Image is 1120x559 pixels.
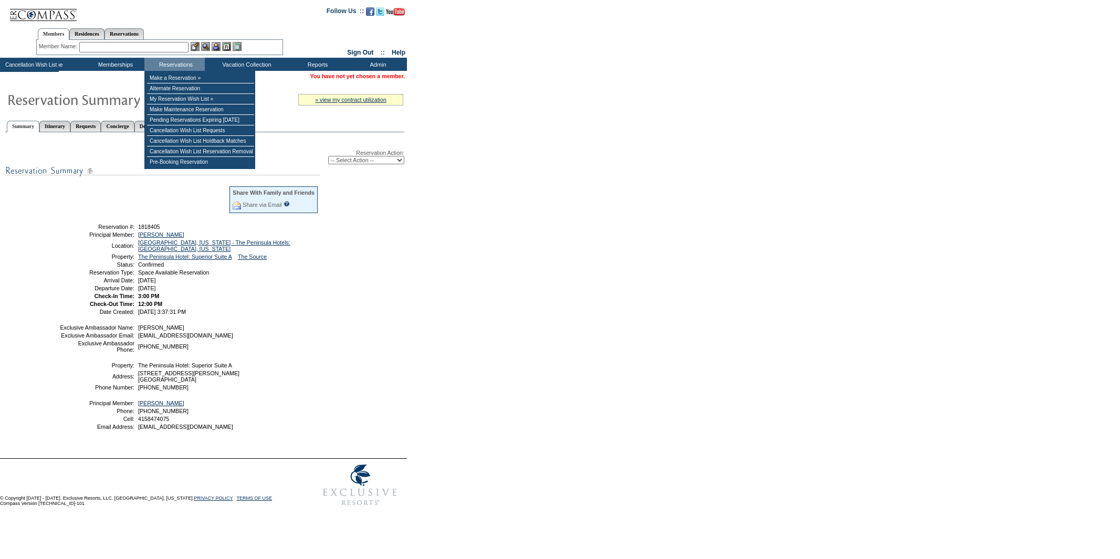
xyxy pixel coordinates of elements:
td: Memberships [84,58,144,71]
a: Reservations [104,28,144,39]
span: 3:00 PM [138,293,159,299]
input: What is this? [284,201,290,207]
td: Alternate Reservation [147,83,254,94]
strong: Check-In Time: [95,293,134,299]
img: b_edit.gif [191,42,200,51]
div: Share With Family and Friends [233,189,315,196]
td: Property: [59,254,134,260]
img: Exclusive Resorts [313,459,407,511]
span: [PHONE_NUMBER] [138,384,189,391]
td: My Reservation Wish List » [147,94,254,104]
span: [DATE] [138,285,156,291]
td: Departure Date: [59,285,134,291]
a: Sign Out [347,49,373,56]
a: Subscribe to our YouTube Channel [386,10,405,17]
td: Reservation #: [59,224,134,230]
span: The Peninsula Hotel: Superior Suite A [138,362,232,368]
a: The Peninsula Hotel: Superior Suite A [138,254,232,260]
span: [EMAIL_ADDRESS][DOMAIN_NAME] [138,332,233,339]
td: Reports [286,58,347,71]
img: subTtlResSummary.gif [5,164,320,177]
strong: Check-Out Time: [90,301,134,307]
td: Cancellation Wish List Requests [147,125,254,136]
a: Detail [134,121,159,132]
a: Summary [7,121,39,132]
a: Members [38,28,70,40]
img: Impersonate [212,42,221,51]
td: Cancellation Wish List Reservation Removal [147,146,254,157]
td: Phone Number: [59,384,134,391]
span: [PHONE_NUMBER] [138,343,189,350]
span: [PERSON_NAME] [138,324,184,331]
span: [DATE] 3:37:31 PM [138,309,186,315]
img: Become our fan on Facebook [366,7,374,16]
span: [PHONE_NUMBER] [138,408,189,414]
span: Confirmed [138,261,164,268]
td: Exclusive Ambassador Name: [59,324,134,331]
span: [STREET_ADDRESS][PERSON_NAME] [GEOGRAPHIC_DATA] [138,370,239,383]
td: Address: [59,370,134,383]
td: Make a Reservation » [147,73,254,83]
td: Cell: [59,416,134,422]
span: Space Available Reservation [138,269,209,276]
a: Share via Email [243,202,282,208]
a: [PERSON_NAME] [138,231,184,238]
span: [DATE] [138,277,156,283]
img: Reservations [222,42,231,51]
td: Location: [59,239,134,252]
span: 12:00 PM [138,301,162,307]
td: Pre-Booking Reservation [147,157,254,167]
span: :: [381,49,385,56]
td: Exclusive Ambassador Email: [59,332,134,339]
td: Arrival Date: [59,277,134,283]
img: Follow us on Twitter [376,7,384,16]
div: Member Name: [39,42,79,51]
a: Follow us on Twitter [376,10,384,17]
a: Itinerary [39,121,70,132]
td: Reservation Type: [59,269,134,276]
img: b_calculator.gif [233,42,242,51]
div: Reservation Action: [5,150,404,164]
td: Property: [59,362,134,368]
img: Reservaton Summary [7,89,217,110]
a: The Source [238,254,267,260]
td: Pending Reservations Expiring [DATE] [147,115,254,125]
td: Email Address: [59,424,134,430]
td: Admin [347,58,407,71]
td: Phone: [59,408,134,414]
td: Principal Member: [59,400,134,406]
td: Cancellation Wish List Holdback Matches [147,136,254,146]
a: [GEOGRAPHIC_DATA], [US_STATE] - The Peninsula Hotels: [GEOGRAPHIC_DATA], [US_STATE] [138,239,290,252]
td: Follow Us :: [327,6,364,19]
span: You have not yet chosen a member. [310,73,405,79]
td: Make Maintenance Reservation [147,104,254,115]
span: 1818405 [138,224,160,230]
td: Reservations [144,58,205,71]
a: PRIVACY POLICY [194,495,233,501]
a: Concierge [101,121,134,132]
img: View [201,42,210,51]
td: Vacation Collection [205,58,286,71]
a: Requests [70,121,101,132]
span: 4158474075 [138,416,169,422]
a: Residences [69,28,104,39]
a: [PERSON_NAME] [138,400,184,406]
a: » view my contract utilization [315,97,386,103]
td: Status: [59,261,134,268]
td: Date Created: [59,309,134,315]
td: Principal Member: [59,231,134,238]
a: TERMS OF USE [237,495,273,501]
img: Subscribe to our YouTube Channel [386,8,405,16]
td: Exclusive Ambassador Phone: [59,340,134,353]
a: Help [392,49,405,56]
td: Cancellation Wish List [3,60,58,70]
span: [EMAIL_ADDRESS][DOMAIN_NAME] [138,424,233,430]
a: Become our fan on Facebook [366,10,374,17]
